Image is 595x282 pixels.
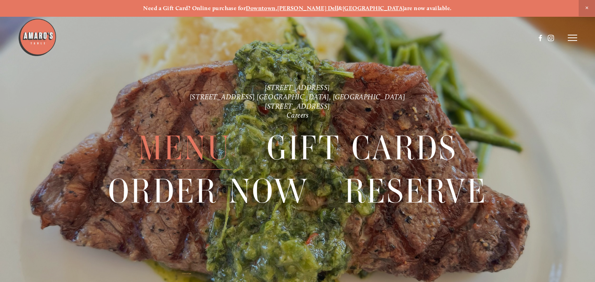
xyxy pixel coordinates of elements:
[18,18,57,57] img: Amaro's Table
[338,5,342,12] strong: &
[345,170,487,213] span: Reserve
[345,170,487,213] a: Reserve
[266,126,457,169] a: Gift Cards
[277,5,338,12] a: [PERSON_NAME] Dell
[265,102,330,111] a: [STREET_ADDRESS]
[246,5,276,12] a: Downtown
[138,126,231,169] a: Menu
[343,5,404,12] a: [GEOGRAPHIC_DATA]
[287,111,309,120] a: Careers
[108,170,309,213] span: Order Now
[276,5,277,12] strong: ,
[108,170,309,213] a: Order Now
[143,5,246,12] strong: Need a Gift Card? Online purchase for
[190,93,405,101] a: [STREET_ADDRESS] [GEOGRAPHIC_DATA], [GEOGRAPHIC_DATA]
[404,5,451,12] strong: are now available.
[265,83,330,92] a: [STREET_ADDRESS]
